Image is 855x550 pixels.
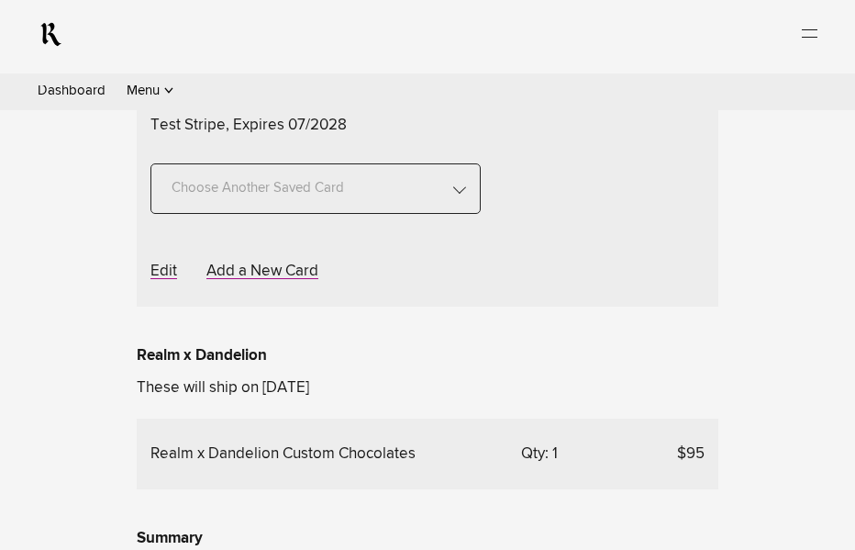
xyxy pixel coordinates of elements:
a: Dashboard [38,84,105,97]
h3: Realm x Dandelion [137,344,267,368]
a: RealmCellars [38,19,64,50]
p: These will ship on [DATE] [137,376,718,400]
button: Menu [127,80,160,102]
div: Qty: 1 [521,442,585,466]
a: Add a New Card [206,264,318,279]
p: Visa ending in 4242, Test Stripe, Expires 07/2028 [150,88,705,138]
a: Edit [150,264,177,279]
lightning-formatted-number: $95 [677,446,705,462]
span: Choose Another Saved Card [164,153,351,204]
div: Realm x Dandelion Custom Chocolates [150,442,426,466]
